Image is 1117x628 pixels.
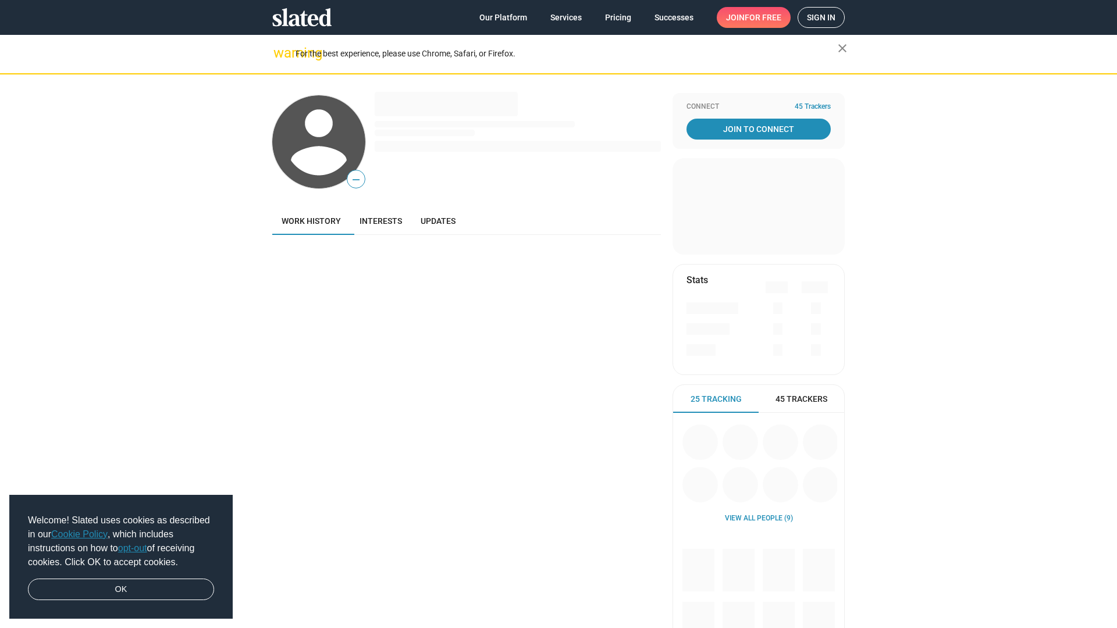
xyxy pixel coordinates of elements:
mat-card-title: Stats [686,274,708,286]
span: Successes [654,7,693,28]
span: Sign in [807,8,835,27]
span: Pricing [605,7,631,28]
a: Sign in [798,7,845,28]
mat-icon: warning [273,46,287,60]
a: Interests [350,207,411,235]
div: For the best experience, please use Chrome, Safari, or Firefox. [296,46,838,62]
span: 45 Trackers [776,394,827,405]
span: for free [745,7,781,28]
span: — [347,172,365,187]
span: Work history [282,216,341,226]
div: cookieconsent [9,495,233,619]
span: Services [550,7,582,28]
a: Pricing [596,7,641,28]
span: Updates [421,216,456,226]
a: Work history [272,207,350,235]
span: 45 Trackers [795,102,831,112]
a: Cookie Policy [51,529,108,539]
span: 25 Tracking [691,394,742,405]
span: Our Platform [479,7,527,28]
a: Services [541,7,591,28]
a: opt-out [118,543,147,553]
a: Our Platform [470,7,536,28]
span: Join [726,7,781,28]
a: dismiss cookie message [28,579,214,601]
a: Updates [411,207,465,235]
span: Welcome! Slated uses cookies as described in our , which includes instructions on how to of recei... [28,513,214,569]
a: Join To Connect [686,119,831,140]
mat-icon: close [835,41,849,55]
div: Connect [686,102,831,112]
span: Interests [360,216,402,226]
span: Join To Connect [689,119,828,140]
a: Successes [645,7,703,28]
a: Joinfor free [717,7,791,28]
a: View all People (9) [725,514,793,523]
